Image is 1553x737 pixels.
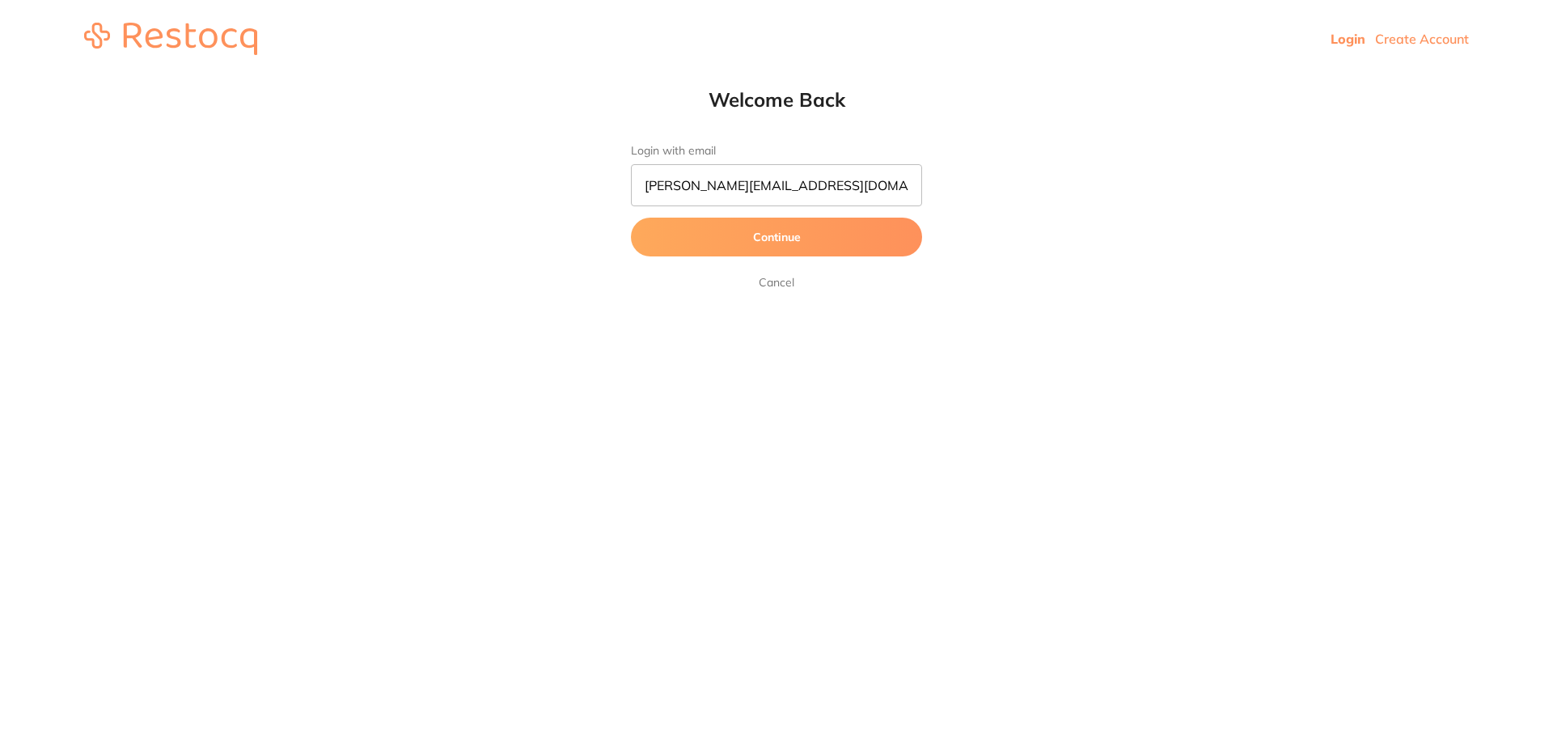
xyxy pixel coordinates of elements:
img: restocq_logo.svg [84,23,257,55]
a: Login [1331,31,1365,47]
button: Continue [631,218,922,256]
label: Login with email [631,144,922,158]
a: Cancel [755,273,798,292]
a: Create Account [1375,31,1469,47]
